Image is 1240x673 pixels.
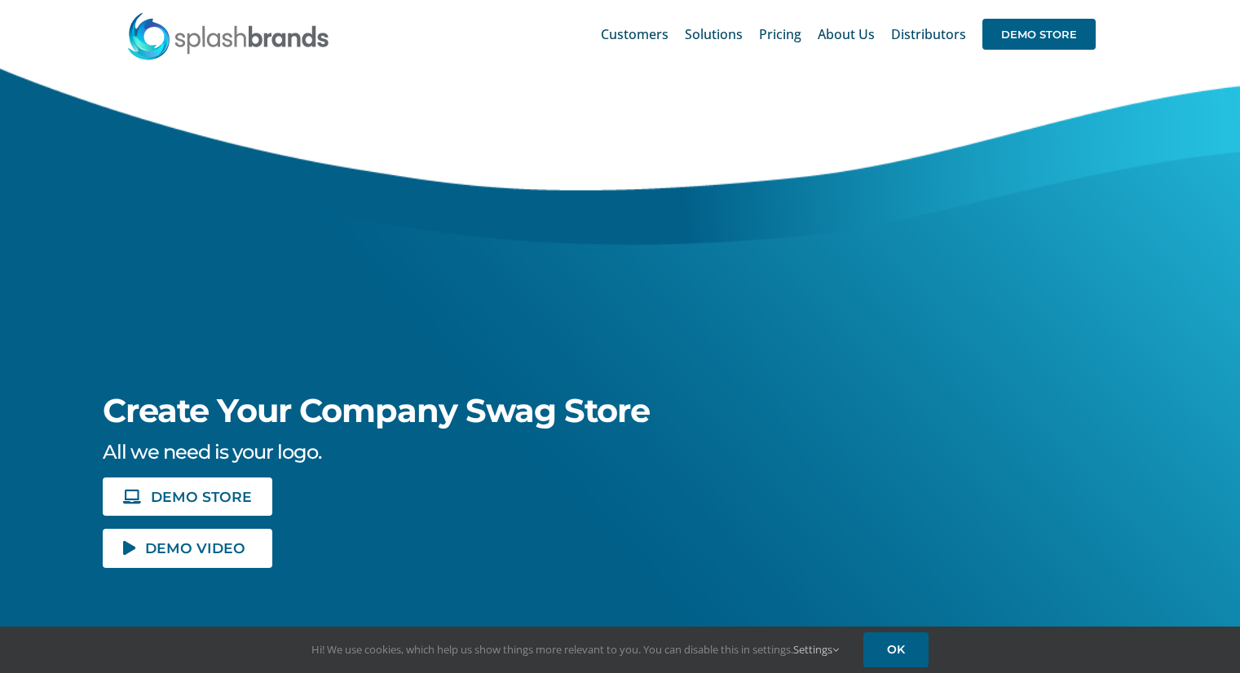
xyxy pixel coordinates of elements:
[759,8,801,60] a: Pricing
[145,541,245,555] span: DEMO VIDEO
[863,632,929,667] a: OK
[685,28,743,41] span: Solutions
[601,8,669,60] a: Customers
[311,642,839,657] span: Hi! We use cookies, which help us show things more relevant to you. You can disable this in setti...
[793,642,839,657] a: Settings
[891,28,966,41] span: Distributors
[759,28,801,41] span: Pricing
[103,390,650,430] span: Create Your Company Swag Store
[151,490,252,504] span: DEMO STORE
[891,8,966,60] a: Distributors
[982,8,1096,60] a: DEMO STORE
[818,28,875,41] span: About Us
[103,440,321,464] span: All we need is your logo.
[126,11,330,60] img: SplashBrands.com Logo
[601,8,1096,60] nav: Main Menu
[103,477,272,516] a: DEMO STORE
[601,28,669,41] span: Customers
[982,19,1096,50] span: DEMO STORE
